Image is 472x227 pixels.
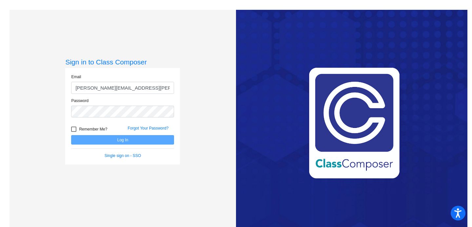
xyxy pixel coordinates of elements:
[65,58,180,66] h3: Sign in to Class Composer
[79,125,107,133] span: Remember Me?
[71,74,81,80] label: Email
[71,98,88,104] label: Password
[71,135,174,145] button: Log In
[128,126,168,131] a: Forgot Your Password?
[105,153,141,158] a: Single sign on - SSO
